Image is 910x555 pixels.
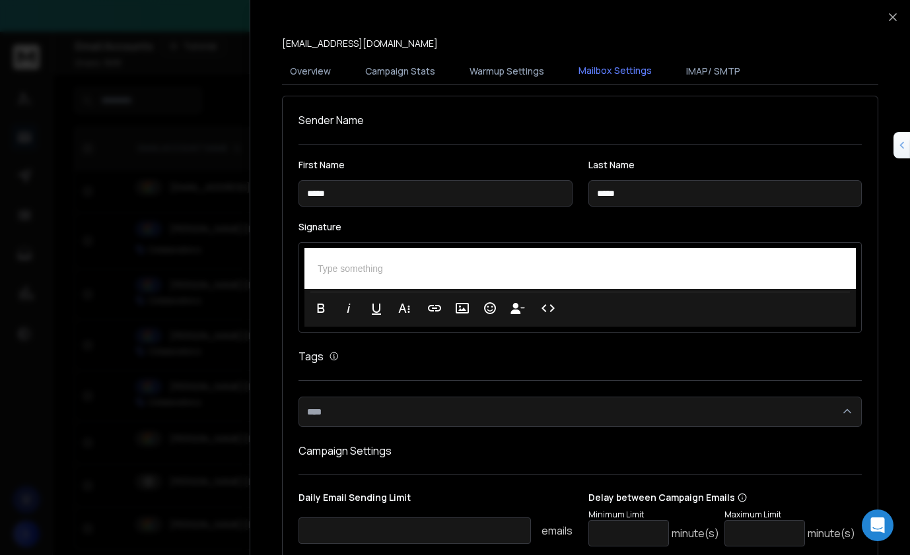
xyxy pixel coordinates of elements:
[282,57,339,86] button: Overview
[336,295,361,321] button: Italic (⌘I)
[588,491,855,504] p: Delay between Campaign Emails
[542,523,573,539] p: emails
[588,160,862,170] label: Last Name
[571,56,660,86] button: Mailbox Settings
[678,57,748,86] button: IMAP/ SMTP
[862,509,893,541] div: Open Intercom Messenger
[357,57,443,86] button: Campaign Stats
[724,509,855,520] p: Maximum Limit
[298,348,324,364] h1: Tags
[298,160,573,170] label: First Name
[298,443,862,459] h1: Campaign Settings
[477,295,503,321] button: Emoticons
[672,525,719,541] p: minute(s)
[808,525,855,541] p: minute(s)
[536,295,561,321] button: Code View
[588,509,719,520] p: Minimum Limit
[450,295,475,321] button: Insert Image (⌘P)
[298,222,862,232] label: Signature
[422,295,447,321] button: Insert Link (⌘K)
[282,37,438,50] p: [EMAIL_ADDRESS][DOMAIN_NAME]
[308,295,333,321] button: Bold (⌘B)
[298,112,862,128] h1: Sender Name
[298,491,573,509] p: Daily Email Sending Limit
[392,295,417,321] button: More Text
[364,295,389,321] button: Underline (⌘U)
[462,57,552,86] button: Warmup Settings
[505,295,530,321] button: Insert Unsubscribe Link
